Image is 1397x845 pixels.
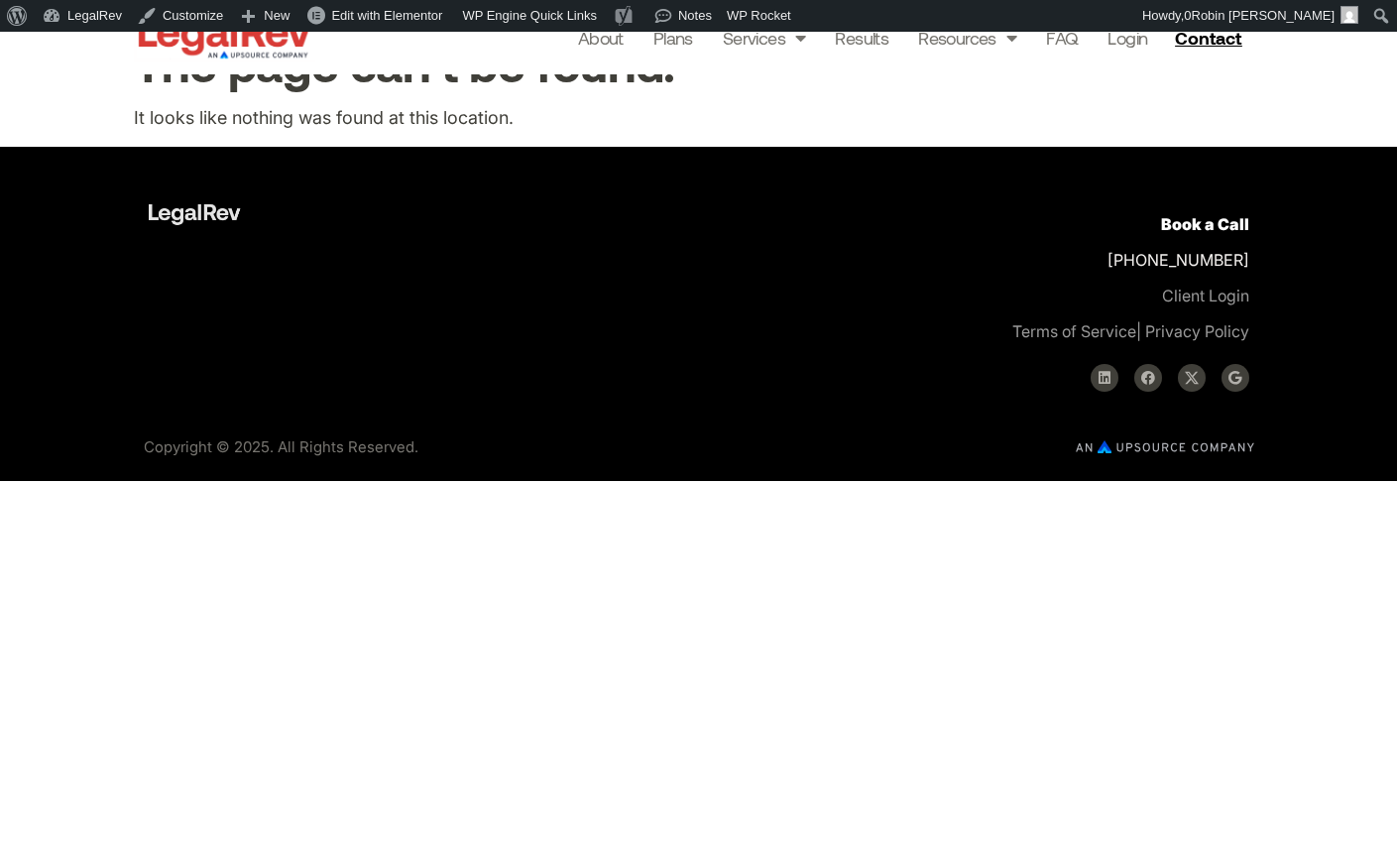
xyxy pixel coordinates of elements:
a: Contact [1167,22,1254,54]
p: [PHONE_NUMBER] [724,206,1249,349]
a: Plans [653,24,693,52]
span: Copyright © 2025. All Rights Reserved. [144,437,418,456]
p: It looks like nothing was found at this location. [134,103,1264,133]
a: Results [835,24,888,52]
a: FAQ [1046,24,1078,52]
span: Contact [1175,29,1241,47]
a: Privacy Policy [1145,321,1249,341]
nav: Menu [578,24,1148,52]
h1: The page can’t be found. [134,40,1264,87]
span: Edit with Elementor [331,8,442,23]
span: 0Robin [PERSON_NAME] [1184,8,1335,23]
a: Book a Call [1161,214,1249,234]
a: Terms of Service [1012,321,1136,341]
a: About [578,24,624,52]
a: Services [723,24,806,52]
a: Client Login [1162,286,1249,305]
a: Login [1107,24,1147,52]
span: | [1012,321,1141,341]
a: Resources [918,24,1016,52]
